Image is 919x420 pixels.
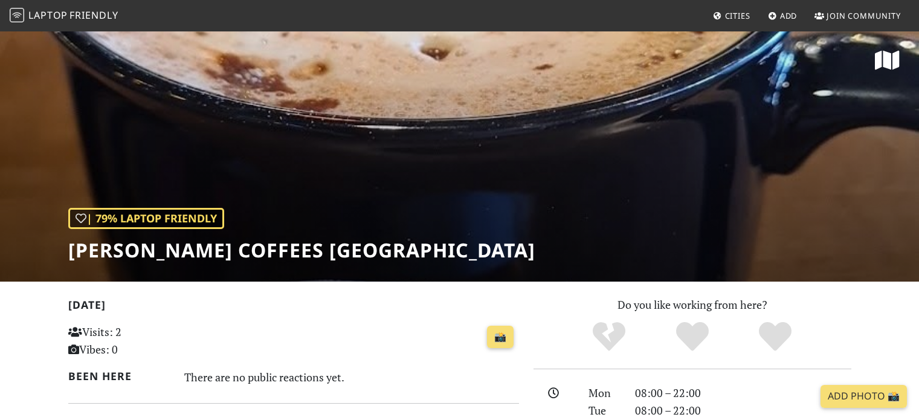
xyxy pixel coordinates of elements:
a: Add [763,5,802,27]
h1: [PERSON_NAME] Coffees [GEOGRAPHIC_DATA] [68,239,535,262]
div: Tue [581,402,627,419]
div: Mon [581,384,627,402]
a: 📸 [487,326,514,349]
p: Visits: 2 Vibes: 0 [68,323,209,358]
span: Friendly [69,8,118,22]
a: Join Community [810,5,906,27]
div: | 79% Laptop Friendly [68,208,224,229]
span: Join Community [827,10,901,21]
div: No [567,320,651,354]
h2: [DATE] [68,299,519,316]
span: Add [780,10,798,21]
div: Yes [651,320,734,354]
div: Definitely! [734,320,817,354]
a: Add Photo 📸 [821,385,907,408]
img: LaptopFriendly [10,8,24,22]
div: 08:00 – 22:00 [628,402,859,419]
p: Do you like working from here? [534,296,851,314]
a: Cities [708,5,755,27]
span: Cities [725,10,750,21]
a: LaptopFriendly LaptopFriendly [10,5,118,27]
div: 08:00 – 22:00 [628,384,859,402]
span: Laptop [28,8,68,22]
h2: Been here [68,370,170,383]
div: There are no public reactions yet. [184,367,519,387]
